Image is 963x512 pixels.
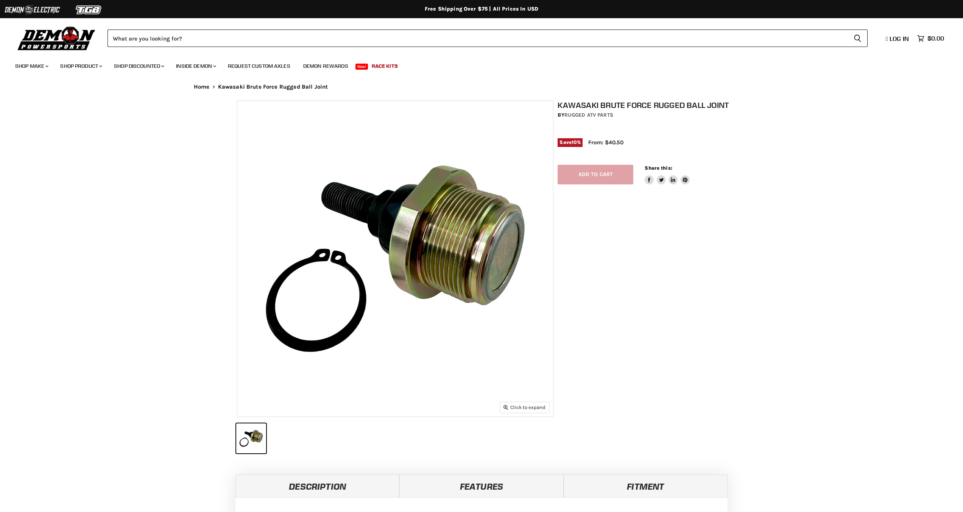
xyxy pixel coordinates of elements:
[179,84,784,90] nav: Breadcrumbs
[108,58,169,74] a: Shop Discounted
[564,475,728,497] a: Fitment
[882,35,913,42] a: Log in
[15,25,98,52] img: Demon Powersports
[645,165,690,185] aside: Share this:
[564,112,613,118] a: Rugged ATV Parts
[237,101,553,417] img: Kawasaki Brute Force Rugged Ball Joint
[9,58,53,74] a: Shop Make
[170,58,221,74] a: Inside Demon
[558,138,583,147] span: Save %
[194,84,210,90] a: Home
[558,100,730,110] h1: Kawasaki Brute Force Rugged Ball Joint
[588,139,623,146] span: From: $40.50
[298,58,354,74] a: Demon Rewards
[55,58,107,74] a: Shop Product
[366,58,404,74] a: Race Kits
[913,33,948,44] a: $0.00
[500,402,549,412] button: Click to expand
[179,6,784,12] div: Free Shipping Over $75 | All Prices In USD
[890,35,909,42] span: Log in
[503,404,545,410] span: Click to expand
[222,58,296,74] a: Request Custom Axles
[645,165,672,171] span: Share this:
[355,64,368,70] span: New!
[61,3,117,17] img: TGB Logo 2
[108,30,868,47] form: Product
[4,3,61,17] img: Demon Electric Logo 2
[572,139,577,145] span: 10
[218,84,328,90] span: Kawasaki Brute Force Rugged Ball Joint
[848,30,868,47] button: Search
[235,475,399,497] a: Description
[927,35,944,42] span: $0.00
[108,30,848,47] input: Search
[236,423,266,453] button: Kawasaki Brute Force Rugged Ball Joint thumbnail
[399,475,563,497] a: Features
[558,111,730,119] div: by
[9,55,942,74] ul: Main menu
